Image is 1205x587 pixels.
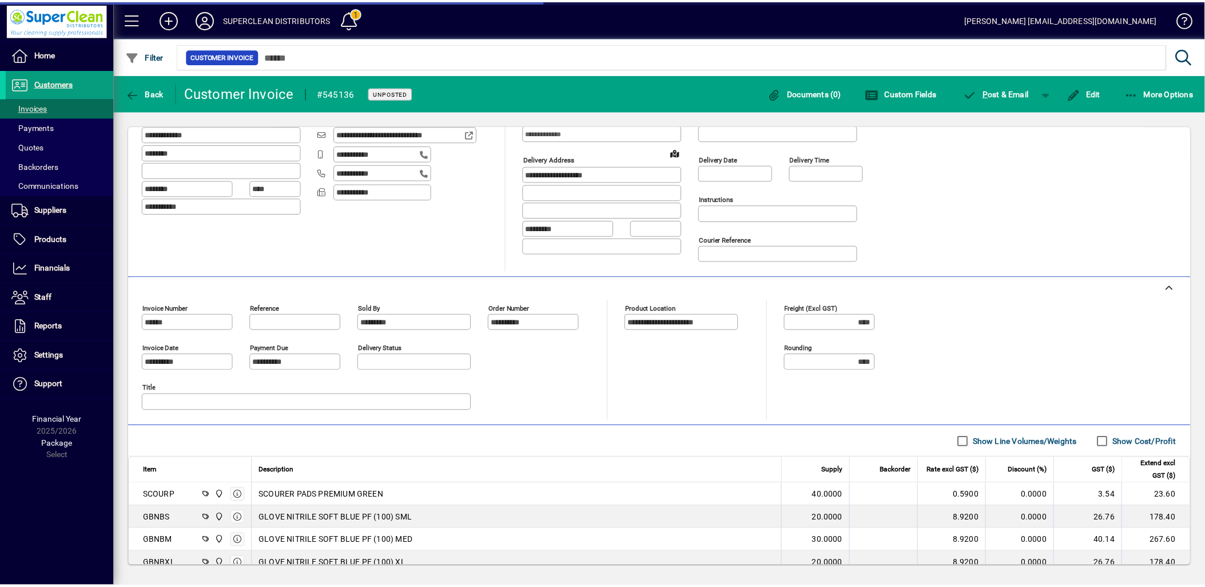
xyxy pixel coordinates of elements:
[993,553,1062,576] td: 0.0000
[1072,82,1112,103] button: Edit
[1016,465,1055,477] span: Discount (%)
[1131,530,1199,553] td: 267.60
[126,88,165,97] span: Back
[261,490,387,501] span: SCOURER PADS PREMIUM GREEN
[6,312,114,341] a: Reports
[6,371,114,399] a: Support
[11,103,47,112] span: Invoices
[261,536,416,547] span: GLOVE NITRILE SOFT BLUE PF (100) MED
[33,415,82,425] span: Financial Year
[872,88,944,97] span: Custom Fields
[144,304,189,312] mat-label: Invoice number
[6,98,114,117] a: Invoices
[1131,484,1199,507] td: 23.60
[34,205,67,214] span: Suppliers
[186,84,296,102] div: Customer Invoice
[114,82,177,103] app-page-header-button: Back
[144,513,171,524] div: GBNBS
[6,176,114,195] a: Communications
[818,513,849,524] span: 20.0000
[1062,553,1131,576] td: 26.76
[188,9,225,29] button: Profile
[144,384,157,392] mat-label: Title
[144,558,177,570] div: GBNBXL
[932,490,987,501] div: 0.5900
[705,236,757,244] mat-label: Courier Reference
[152,9,188,29] button: Add
[1101,465,1124,477] span: GST ($)
[34,322,62,331] span: Reports
[376,89,411,97] span: Unposted
[213,489,226,502] span: Superclean Distributors
[630,304,681,312] mat-label: Product location
[1131,553,1199,576] td: 178.40
[791,304,844,312] mat-label: Freight (excl GST)
[34,49,55,58] span: Home
[965,82,1043,103] button: Post & Email
[6,117,114,137] a: Payments
[192,50,256,62] span: Customer Invoice
[771,82,851,103] button: Documents (0)
[11,122,54,132] span: Payments
[818,490,849,501] span: 40.0000
[126,51,165,61] span: Filter
[932,536,987,547] div: 8.9200
[934,465,987,477] span: Rate excl GST ($)
[492,304,534,312] mat-label: Order number
[261,558,409,570] span: GLOVE NITRILE SOFT BLUE PF (100) XL
[361,344,405,352] mat-label: Delivery status
[1138,458,1185,483] span: Extend excl GST ($)
[1062,484,1131,507] td: 3.54
[1178,2,1200,39] a: Knowledge Base
[705,155,743,163] mat-label: Delivery date
[1075,88,1109,97] span: Edit
[993,484,1062,507] td: 0.0000
[213,558,226,570] span: Superclean Distributors
[144,536,173,547] div: GBNBM
[6,196,114,224] a: Suppliers
[320,84,357,102] div: #545136
[971,88,1037,97] span: ost & Email
[6,225,114,253] a: Products
[361,304,383,312] mat-label: Sold by
[252,344,291,352] mat-label: Payment due
[6,40,114,69] a: Home
[991,88,996,97] span: P
[1062,530,1131,553] td: 40.14
[774,88,848,97] span: Documents (0)
[213,512,226,525] span: Superclean Distributors
[11,142,44,151] span: Quotes
[993,530,1062,553] td: 0.0000
[34,292,52,302] span: Staff
[818,558,849,570] span: 20.0000
[1119,437,1186,448] label: Show Cost/Profit
[993,507,1062,530] td: 0.0000
[1134,88,1203,97] span: More Options
[6,156,114,176] a: Backorders
[6,342,114,370] a: Settings
[869,82,947,103] button: Custom Fields
[34,78,73,88] span: Customers
[213,535,226,548] span: Superclean Distributors
[261,465,296,477] span: Description
[1131,507,1199,530] td: 178.40
[6,137,114,156] a: Quotes
[887,465,918,477] span: Backorder
[11,181,79,190] span: Communications
[144,490,176,501] div: SCOURP
[671,143,690,161] a: View on map
[818,536,849,547] span: 30.0000
[932,558,987,570] div: 8.9200
[124,82,168,103] button: Back
[252,304,281,312] mat-label: Reference
[796,155,836,163] mat-label: Delivery time
[225,10,333,28] div: SUPERCLEAN DISTRIBUTORS
[6,283,114,312] a: Staff
[144,344,180,352] mat-label: Invoice date
[979,437,1085,448] label: Show Line Volumes/Weights
[705,195,739,203] mat-label: Instructions
[6,254,114,283] a: Financials
[261,513,415,524] span: GLOVE NITRILE SOFT BLUE PF (100) SML
[42,439,73,449] span: Package
[932,513,987,524] div: 8.9200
